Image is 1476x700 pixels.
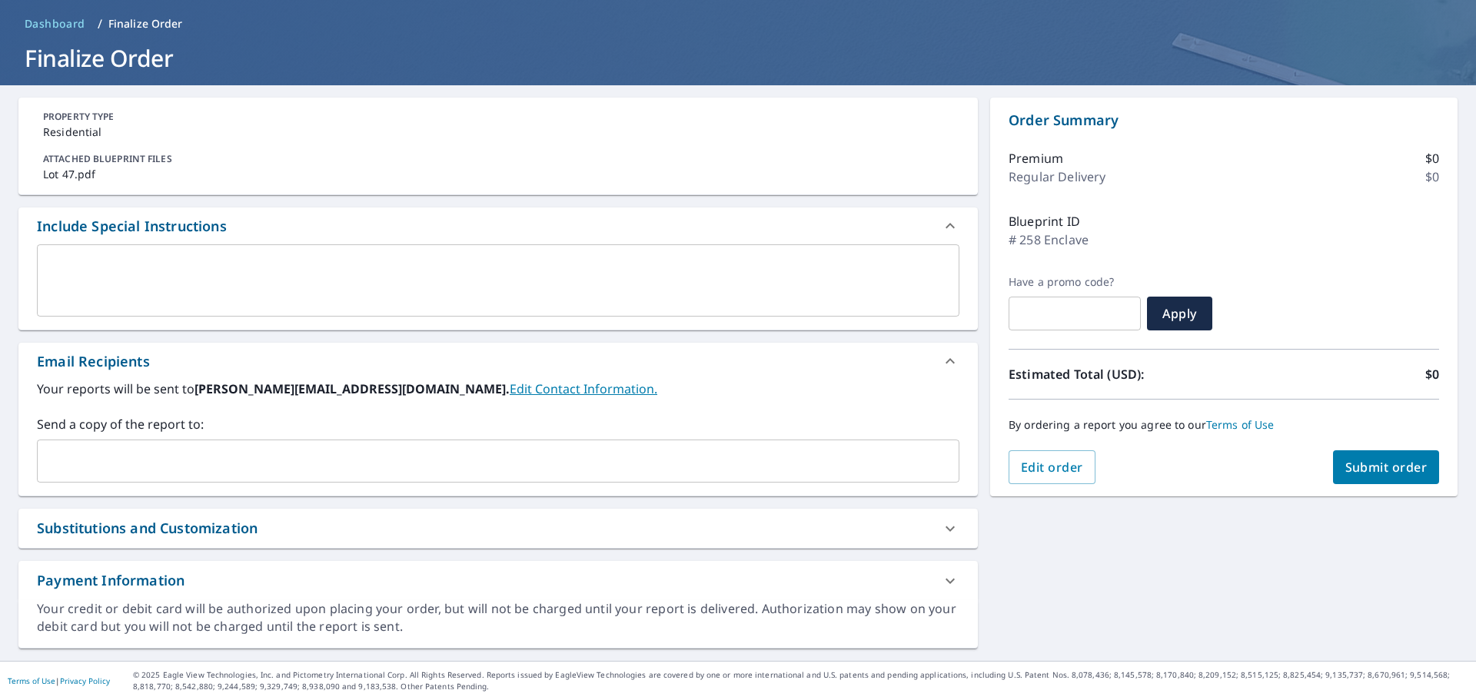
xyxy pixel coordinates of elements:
[43,124,953,140] p: Residential
[1009,275,1141,289] label: Have a promo code?
[43,152,953,166] p: ATTACHED BLUEPRINT FILES
[1009,149,1063,168] p: Premium
[1425,168,1439,186] p: $0
[1021,459,1083,476] span: Edit order
[1159,305,1200,322] span: Apply
[1009,365,1224,383] p: Estimated Total (USD):
[18,509,978,548] div: Substitutions and Customization
[1009,212,1080,231] p: Blueprint ID
[1425,365,1439,383] p: $0
[98,15,102,33] li: /
[8,675,55,686] a: Terms of Use
[1009,231,1089,249] p: # 258 Enclave
[37,600,959,635] div: Your credit or debit card will be authorized upon placing your order, but will not be charged unt...
[18,12,1458,36] nav: breadcrumb
[510,380,657,397] a: EditContactInfo
[37,380,959,398] label: Your reports will be sent to
[37,570,184,591] div: Payment Information
[25,16,85,32] span: Dashboard
[1009,450,1095,484] button: Edit order
[1009,110,1439,131] p: Order Summary
[18,343,978,380] div: Email Recipients
[37,415,959,433] label: Send a copy of the report to:
[133,669,1468,692] p: © 2025 Eagle View Technologies, Inc. and Pictometry International Corp. All Rights Reserved. Repo...
[18,12,91,36] a: Dashboard
[60,675,110,686] a: Privacy Policy
[1333,450,1440,484] button: Submit order
[37,518,258,539] div: Substitutions and Customization
[1345,459,1428,476] span: Submit order
[18,561,978,600] div: Payment Information
[37,351,150,372] div: Email Recipients
[1206,417,1275,432] a: Terms of Use
[108,16,183,32] p: Finalize Order
[1425,149,1439,168] p: $0
[8,676,110,685] p: |
[1009,418,1439,432] p: By ordering a report you agree to our
[18,42,1458,74] h1: Finalize Order
[1147,297,1212,330] button: Apply
[37,216,227,237] div: Include Special Instructions
[194,380,510,397] b: [PERSON_NAME][EMAIL_ADDRESS][DOMAIN_NAME].
[43,110,953,124] p: PROPERTY TYPE
[18,207,978,244] div: Include Special Instructions
[43,166,953,182] p: Lot 47.pdf
[1009,168,1105,186] p: Regular Delivery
